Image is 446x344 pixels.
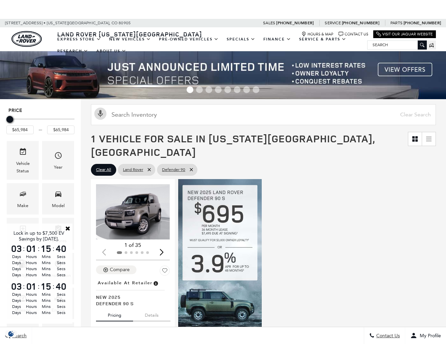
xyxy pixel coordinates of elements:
span: Vehicle [19,146,27,160]
img: 2025 LAND ROVER Defender 90 S 1 [96,184,170,239]
div: Vehicle Status [12,160,34,175]
div: ModelModel [42,183,74,214]
a: [STREET_ADDRESS] • [US_STATE][GEOGRAPHIC_DATA], CO 80905 [5,21,131,25]
a: Visit Our Jaguar Website [376,32,433,37]
a: Specials [223,33,259,45]
button: Compare Vehicle [96,265,136,274]
span: Secs [55,310,67,316]
span: 40 [55,282,67,291]
span: 01 [25,282,38,291]
span: 40 [55,244,67,253]
a: land-rover [11,31,42,47]
input: Search [368,41,426,49]
section: Click to Open Cookie Consent Modal [3,330,19,337]
span: Vehicle is in stock and ready for immediate delivery. Due to demand, availability is subject to c... [153,279,159,287]
div: Make [17,202,28,209]
span: Go to slide 6 [234,86,241,93]
span: 15 [40,244,53,253]
span: Hours [25,266,38,272]
span: Secs [55,254,67,260]
span: My Profile [417,333,441,339]
span: 80905 [119,19,131,27]
span: Land Rover [US_STATE][GEOGRAPHIC_DATA] [57,30,202,38]
img: Land Rover [11,31,42,47]
span: [STREET_ADDRESS] • [5,19,46,27]
span: Go to slide 7 [243,86,250,93]
span: New 2025 [96,294,165,300]
span: Model [54,188,62,202]
svg: Click to toggle on voice search [94,108,106,120]
span: Parts [390,21,403,25]
span: Hours [25,304,38,310]
a: Pre-Owned Vehicles [155,33,223,45]
div: TrimTrim [7,218,39,249]
div: VehicleVehicle Status [7,141,39,180]
span: Days [10,291,23,297]
span: Mins [40,304,53,310]
span: Trim [19,223,27,237]
span: Features [54,223,62,237]
button: Open user profile menu [405,327,446,344]
span: 01 [25,244,38,253]
div: YearYear [42,141,74,180]
a: Land Rover [US_STATE][GEOGRAPHIC_DATA] [53,30,206,38]
a: Contact Us [339,32,368,37]
a: Close [65,225,71,231]
span: 1 Vehicle for Sale in [US_STATE][GEOGRAPHIC_DATA], [GEOGRAPHIC_DATA] [91,132,375,159]
span: Secs [55,304,67,310]
button: Save Vehicle [160,265,170,278]
div: FeaturesFeatures [42,218,74,249]
div: Price [6,114,74,134]
div: MakeMake [7,183,39,214]
span: CO [112,19,118,27]
span: Secs [55,297,67,304]
span: Secs [55,291,67,297]
img: Opt-Out Icon [3,330,19,337]
a: New Vehicles [105,33,155,45]
span: : [23,243,25,254]
span: Days [10,260,23,266]
span: Mins [40,266,53,272]
span: Mins [40,254,53,260]
span: : [53,281,55,291]
span: Mins [40,297,53,304]
span: Mins [40,310,53,316]
span: Year [54,150,62,164]
span: Secs [55,260,67,266]
span: Go to slide 2 [196,86,203,93]
span: Go to slide 5 [224,86,231,93]
span: Lock in up to $7,500 EV Savings by [DATE]. [13,230,64,242]
span: Land Rover [123,166,143,174]
div: Model [52,202,65,209]
input: Search Inventory [91,104,436,125]
span: Secs [55,272,67,278]
span: Defender 90 S [96,300,165,307]
span: : [38,281,40,291]
div: Maximum Price [6,116,13,123]
a: Service & Parts [295,33,350,45]
div: 1 of 35 [96,241,170,249]
a: Research [53,45,92,57]
span: Hours [25,310,38,316]
button: pricing tab [96,307,133,321]
span: Mins [40,260,53,266]
span: Go to slide 1 [187,86,193,93]
span: Hours [25,297,38,304]
span: Days [10,254,23,260]
span: : [23,281,25,291]
span: 15 [40,282,53,291]
a: About Us [92,45,130,57]
span: Hours [25,272,38,278]
span: Hours [25,260,38,266]
span: Secs [55,266,67,272]
div: Next slide [157,245,166,259]
span: Days [10,310,23,316]
div: Year [54,164,63,171]
span: Days [10,304,23,310]
span: Days [10,272,23,278]
span: Go to slide 4 [215,86,222,93]
h5: Price [8,108,72,114]
input: Maximum [47,125,74,134]
input: Minimum [6,125,34,134]
span: Go to slide 3 [205,86,212,93]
